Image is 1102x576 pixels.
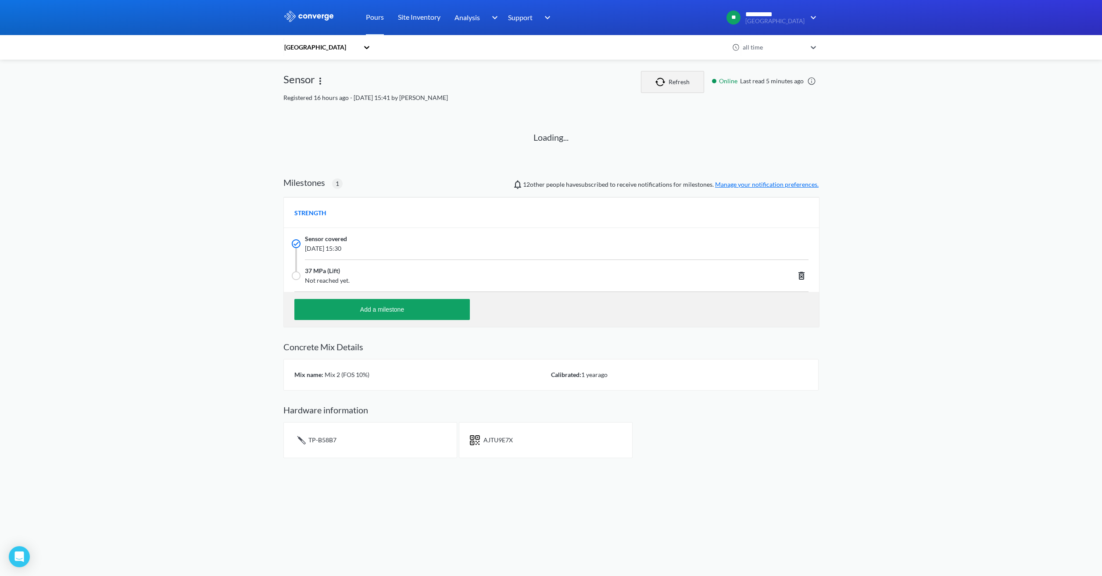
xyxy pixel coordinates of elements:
[294,208,326,218] span: STRENGTH
[805,12,819,23] img: downArrow.svg
[305,234,347,244] span: Sensor covered
[283,94,448,101] span: Registered 16 hours ago - [DATE] 15:41 by [PERSON_NAME]
[655,78,669,86] img: icon-refresh.svg
[512,179,523,190] img: notifications-icon.svg
[508,12,533,23] span: Support
[323,371,369,378] span: Mix 2 (FOS 10%)
[523,180,819,189] span: people have subscribed to receive notifications for milestones.
[283,341,819,352] h2: Concrete Mix Details
[732,43,740,51] img: icon-clock.svg
[283,177,325,188] h2: Milestones
[294,299,470,320] button: Add a milestone
[454,12,480,23] span: Analysis
[470,435,480,445] img: icon-short-text.svg
[741,43,806,52] div: all time
[283,11,334,22] img: logo_ewhite.svg
[283,71,315,93] div: Sensor
[581,371,608,378] span: 1 year ago
[294,433,308,447] img: icon-tail.svg
[283,405,819,415] h2: Hardware information
[294,371,323,378] span: Mix name:
[708,76,819,86] div: Last read 5 minutes ago
[483,436,513,444] span: AJTU9E7X
[283,43,359,52] div: [GEOGRAPHIC_DATA]
[305,244,702,253] span: [DATE] 15:30
[9,546,30,567] div: Open Intercom Messenger
[486,12,500,23] img: downArrow.svg
[719,76,740,86] span: Online
[305,266,340,276] span: 37 MPa (Lift)
[336,179,339,188] span: 1
[641,71,704,93] button: Refresh
[308,436,336,444] span: TP-B58B7
[745,18,805,25] span: [GEOGRAPHIC_DATA]
[551,371,581,378] span: Calibrated:
[305,276,702,285] span: Not reached yet.
[315,76,326,86] img: more.svg
[715,181,819,188] a: Manage your notification preferences.
[533,131,569,144] p: Loading...
[539,12,553,23] img: downArrow.svg
[523,181,545,188] span: Jonathan Paul, Bailey Bright, Mircea Zagrean, Alaa Bouayed, Conor Owens, Liliana Cortina, Cyrene ...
